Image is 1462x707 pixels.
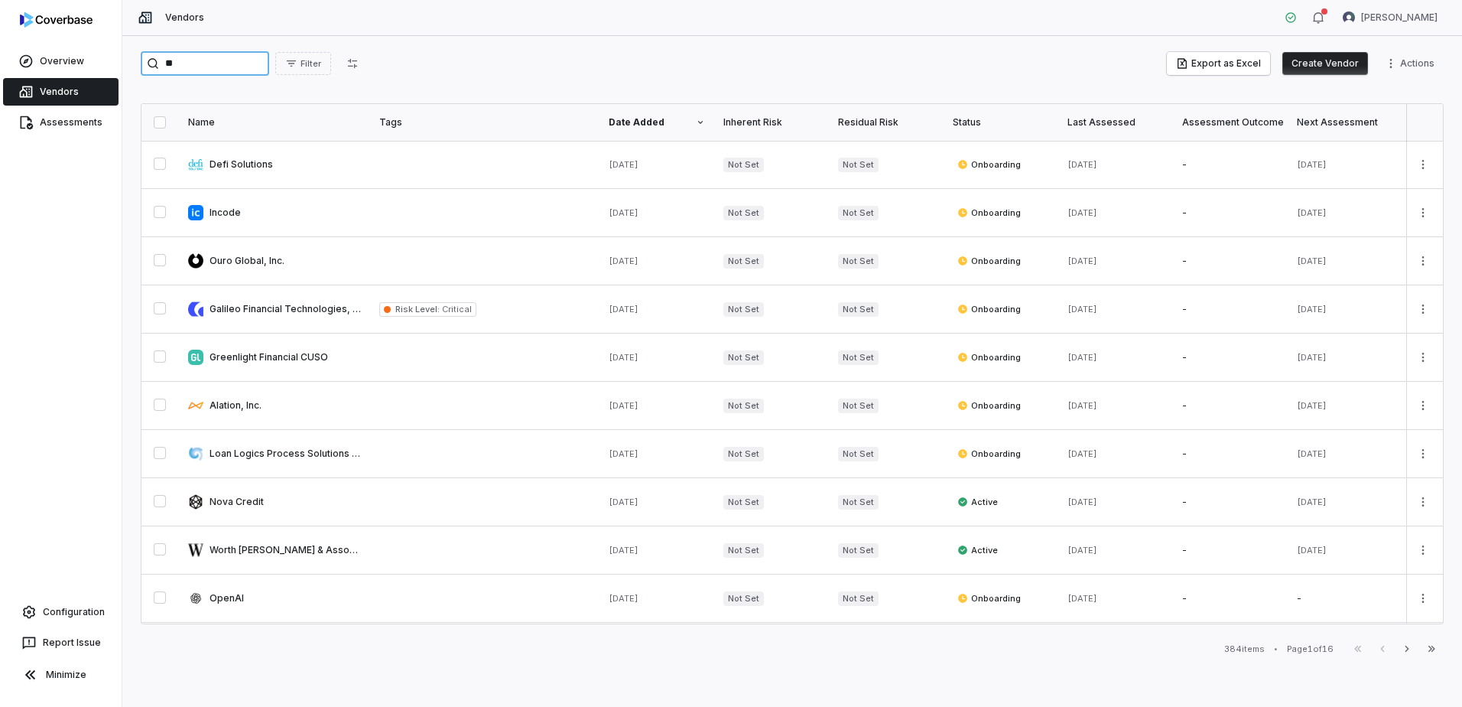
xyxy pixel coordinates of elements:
[609,207,638,218] span: [DATE]
[723,116,820,129] div: Inherent Risk
[1173,623,1288,671] td: -
[3,47,119,75] a: Overview
[275,52,331,75] button: Filter
[1058,623,1173,671] td: -
[1411,153,1435,176] button: More actions
[1411,346,1435,369] button: More actions
[6,629,115,656] button: Report Issue
[723,543,764,558] span: Not Set
[1297,400,1327,411] span: [DATE]
[1067,545,1097,555] span: [DATE]
[1173,334,1288,382] td: -
[723,591,764,606] span: Not Set
[609,497,638,507] span: [DATE]
[1411,298,1435,321] button: More actions
[1297,116,1393,129] div: Next Assessment
[838,302,879,317] span: Not Set
[723,399,764,413] span: Not Set
[1297,304,1327,314] span: [DATE]
[1173,141,1288,189] td: -
[957,496,998,508] span: Active
[1167,52,1270,75] button: Export as Excel
[609,400,638,411] span: [DATE]
[838,543,879,558] span: Not Set
[838,116,934,129] div: Residual Risk
[395,304,440,314] span: Risk Level :
[957,158,1021,171] span: Onboarding
[1297,159,1327,170] span: [DATE]
[723,158,764,172] span: Not Set
[957,255,1021,267] span: Onboarding
[723,350,764,365] span: Not Set
[1297,256,1327,266] span: [DATE]
[609,448,638,459] span: [DATE]
[1297,497,1327,507] span: [DATE]
[1411,201,1435,224] button: More actions
[1287,643,1334,655] div: Page 1 of 16
[440,304,471,314] span: Critical
[1380,52,1444,75] button: More actions
[838,206,879,220] span: Not Set
[609,159,638,170] span: [DATE]
[1067,256,1097,266] span: [DATE]
[3,78,119,106] a: Vendors
[838,495,879,510] span: Not Set
[1343,11,1355,24] img: Cassandra Burns avatar
[609,545,638,555] span: [DATE]
[723,302,764,317] span: Not Set
[1173,575,1288,623] td: -
[838,591,879,606] span: Not Set
[1173,430,1288,478] td: -
[1173,237,1288,285] td: -
[1173,189,1288,237] td: -
[1288,623,1402,671] td: -
[1173,285,1288,334] td: -
[838,350,879,365] span: Not Set
[1411,249,1435,272] button: More actions
[1173,382,1288,430] td: -
[723,495,764,510] span: Not Set
[1297,207,1327,218] span: [DATE]
[957,207,1021,219] span: Onboarding
[609,304,638,314] span: [DATE]
[1067,116,1164,129] div: Last Assessed
[1282,52,1368,75] button: Create Vendor
[957,303,1021,315] span: Onboarding
[1297,352,1327,363] span: [DATE]
[723,254,764,269] span: Not Set
[1411,587,1435,610] button: More actions
[1067,593,1097,604] span: [DATE]
[1224,643,1265,655] div: 384 items
[1361,11,1438,24] span: [PERSON_NAME]
[6,598,115,626] a: Configuration
[1334,6,1447,29] button: Cassandra Burns avatar[PERSON_NAME]
[20,12,93,28] img: logo-D7KZi-bG.svg
[1067,448,1097,459] span: [DATE]
[165,11,204,24] span: Vendors
[1411,490,1435,513] button: More actions
[838,399,879,413] span: Not Set
[188,116,361,129] div: Name
[1067,497,1097,507] span: [DATE]
[1297,448,1327,459] span: [DATE]
[609,593,638,604] span: [DATE]
[957,399,1021,412] span: Onboarding
[1182,116,1278,129] div: Assessment Outcome
[1173,478,1288,526] td: -
[1411,394,1435,417] button: More actions
[1288,575,1402,623] td: -
[1067,352,1097,363] span: [DATE]
[1173,526,1288,575] td: -
[379,116,590,129] div: Tags
[838,254,879,269] span: Not Set
[838,447,879,461] span: Not Set
[723,447,764,461] span: Not Set
[723,206,764,220] span: Not Set
[957,592,1021,604] span: Onboarding
[1067,207,1097,218] span: [DATE]
[1067,159,1097,170] span: [DATE]
[609,116,705,129] div: Date Added
[953,116,1049,129] div: Status
[1297,545,1327,555] span: [DATE]
[957,544,998,556] span: Active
